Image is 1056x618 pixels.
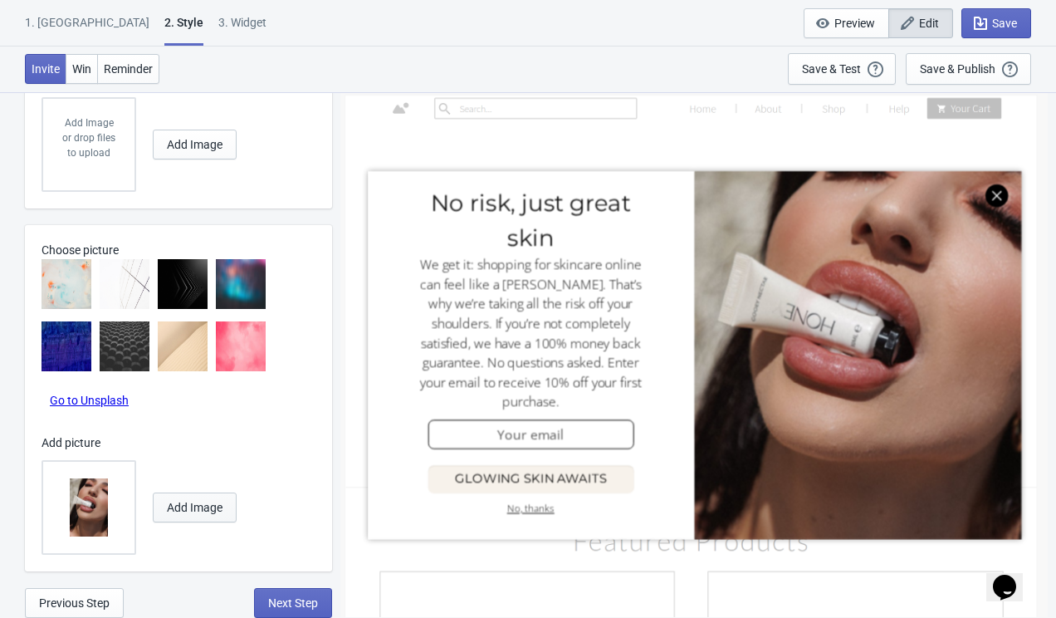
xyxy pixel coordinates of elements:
button: Preview [804,8,889,38]
img: bg6.jpg [100,321,149,371]
iframe: chat widget [986,552,1039,601]
span: Invite [32,62,60,76]
button: Add Image [153,493,237,522]
span: Reminder [104,62,153,76]
button: Previous Step [25,588,124,618]
button: Invite [25,54,66,84]
span: Preview [834,17,875,30]
img: bg3.jpg [158,259,208,309]
span: Add Image [167,501,222,514]
button: Win [66,54,98,84]
span: Save [992,17,1017,30]
img: bg4.jpg [216,259,266,309]
span: Add Image [167,138,222,151]
button: Reminder [97,54,159,84]
button: Next Step [254,588,332,618]
div: 2 . Style [164,14,203,46]
div: 3. Widget [218,14,266,43]
div: Save & Test [802,62,861,76]
p: Add Image [60,115,118,130]
p: Choose picture [42,242,324,259]
p: Add picture [42,434,307,452]
img: bg1.jpg [42,259,91,309]
button: Save & Test [788,53,896,85]
a: Go to Unsplash [50,394,129,407]
span: Edit [919,17,939,30]
button: Save [961,8,1031,38]
span: Next Step [268,596,318,610]
button: Add Image [153,130,237,159]
div: 1. [GEOGRAPHIC_DATA] [25,14,149,43]
img: 1756885712653.JPG [60,478,118,537]
button: Edit [888,8,953,38]
img: bg5.jpg [42,321,91,371]
img: bg2.jpg [100,259,149,309]
div: Save & Publish [920,62,995,76]
button: Save & Publish [906,53,1031,85]
span: Previous Step [39,596,110,610]
div: or drop files to upload [60,130,118,160]
img: bg7.jpg [158,321,208,371]
span: Win [72,62,91,76]
img: bg8.jpg [216,321,266,371]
